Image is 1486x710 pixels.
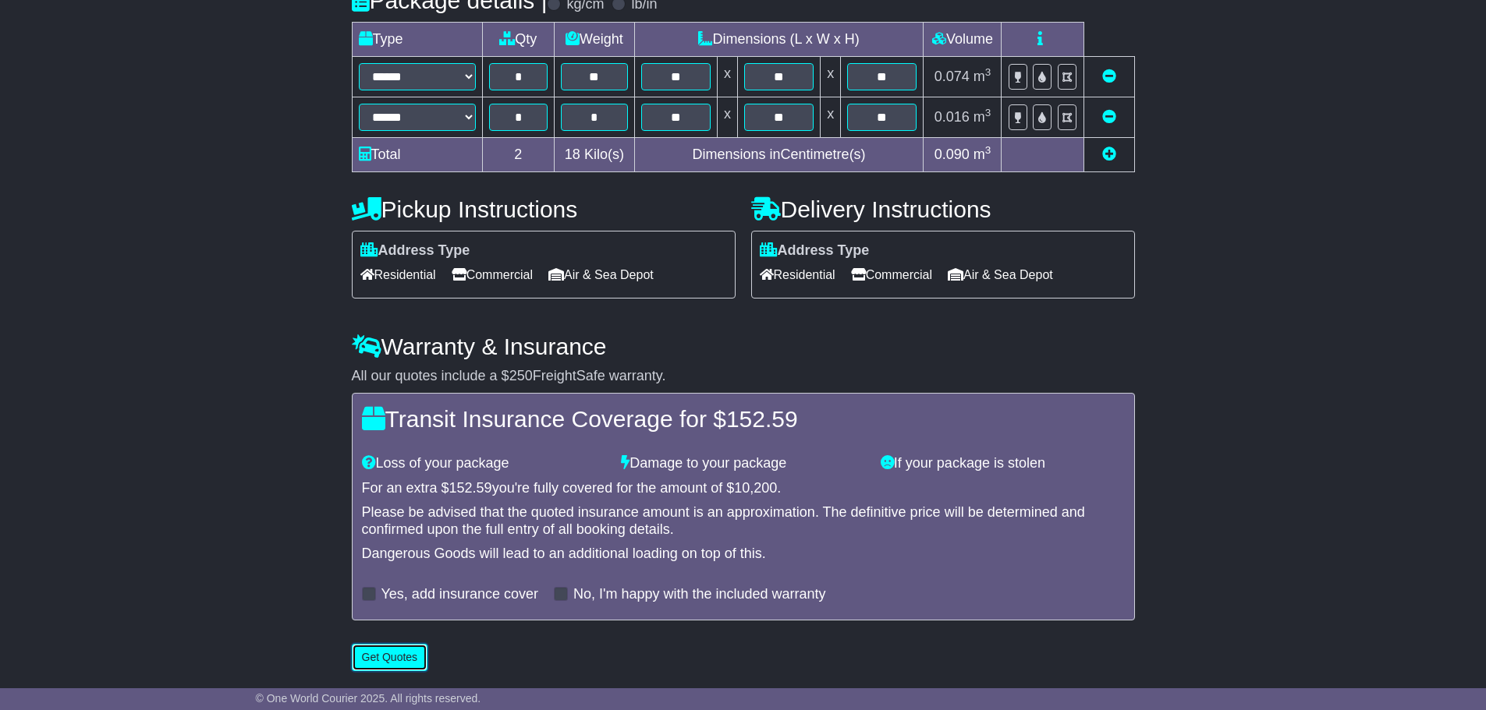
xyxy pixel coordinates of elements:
span: 10,200 [734,480,777,496]
sup: 3 [985,66,991,78]
sup: 3 [985,144,991,156]
span: 0.090 [935,147,970,162]
td: x [717,97,737,137]
div: For an extra $ you're fully covered for the amount of $ . [362,480,1125,497]
a: Add new item [1102,147,1116,162]
span: m [974,69,991,84]
h4: Delivery Instructions [751,196,1135,222]
span: 152.59 [726,406,798,432]
span: 18 [565,147,580,162]
div: All our quotes include a $ FreightSafe warranty. [352,368,1135,385]
span: Residential [360,263,436,287]
sup: 3 [985,107,991,118]
span: 152.59 [449,480,492,496]
td: Kilo(s) [555,137,635,171]
td: 2 [482,137,555,171]
td: x [821,56,841,97]
span: m [974,147,991,162]
td: Qty [482,22,555,56]
td: x [821,97,841,137]
span: 0.016 [935,109,970,125]
span: Air & Sea Depot [548,263,654,287]
td: Dimensions in Centimetre(s) [634,137,924,171]
div: Loss of your package [354,455,614,472]
label: Address Type [760,242,870,260]
button: Get Quotes [352,644,428,671]
span: Air & Sea Depot [948,263,1053,287]
span: Commercial [851,263,932,287]
td: Weight [555,22,635,56]
div: Dangerous Goods will lead to an additional loading on top of this. [362,546,1125,563]
td: Type [352,22,482,56]
a: Remove this item [1102,109,1116,125]
label: Yes, add insurance cover [381,586,538,603]
div: Please be advised that the quoted insurance amount is an approximation. The definitive price will... [362,504,1125,538]
span: Residential [760,263,835,287]
span: 0.074 [935,69,970,84]
h4: Pickup Instructions [352,196,736,222]
a: Remove this item [1102,69,1116,84]
label: No, I'm happy with the included warranty [573,586,826,603]
div: Damage to your package [613,455,873,472]
td: x [717,56,737,97]
td: Dimensions (L x W x H) [634,22,924,56]
h4: Warranty & Insurance [352,334,1135,359]
td: Volume [924,22,1002,56]
h4: Transit Insurance Coverage for $ [362,406,1125,432]
div: If your package is stolen [873,455,1133,472]
span: © One World Courier 2025. All rights reserved. [256,692,481,705]
span: 250 [509,368,533,383]
span: Commercial [452,263,533,287]
td: Total [352,137,482,171]
label: Address Type [360,242,470,260]
span: m [974,109,991,125]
